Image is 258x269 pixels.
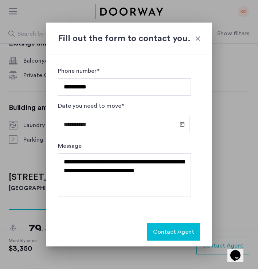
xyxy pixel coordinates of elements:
label: Message [58,142,82,150]
label: Date you need to move* [58,102,124,110]
h2: Fill out the form to contact you. [58,32,200,45]
span: Contact Agent [153,228,194,236]
button: Open calendar [178,120,187,128]
iframe: chat widget [227,240,251,262]
button: button [147,223,200,241]
label: Phone number* [58,67,99,75]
